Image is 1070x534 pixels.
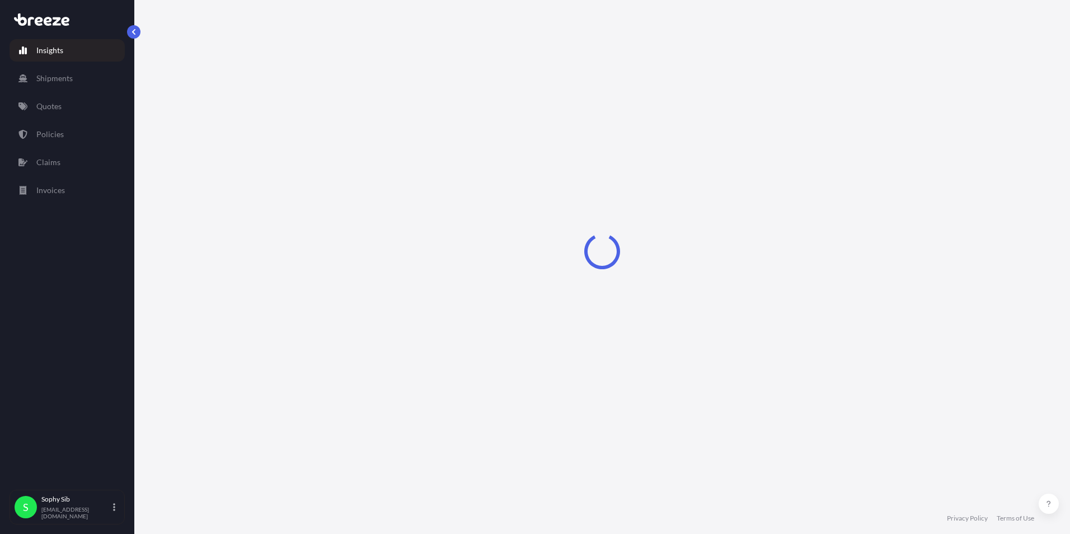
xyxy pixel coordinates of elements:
[10,123,125,146] a: Policies
[10,39,125,62] a: Insights
[41,506,111,519] p: [EMAIL_ADDRESS][DOMAIN_NAME]
[10,151,125,174] a: Claims
[36,73,73,84] p: Shipments
[41,495,111,504] p: Sophy Sib
[10,95,125,118] a: Quotes
[36,185,65,196] p: Invoices
[23,502,29,513] span: S
[36,129,64,140] p: Policies
[10,67,125,90] a: Shipments
[36,157,60,168] p: Claims
[36,45,63,56] p: Insights
[947,514,988,523] a: Privacy Policy
[10,179,125,202] a: Invoices
[997,514,1034,523] a: Terms of Use
[36,101,62,112] p: Quotes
